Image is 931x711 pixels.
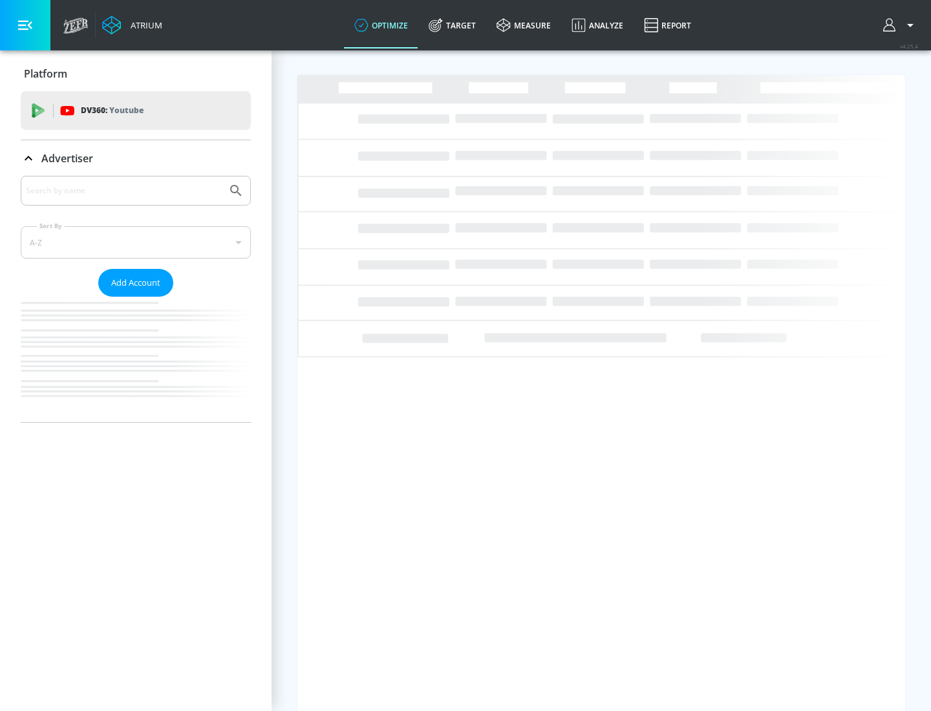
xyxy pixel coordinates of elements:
[102,16,162,35] a: Atrium
[418,2,486,48] a: Target
[109,103,144,117] p: Youtube
[21,176,251,422] div: Advertiser
[81,103,144,118] p: DV360:
[21,226,251,259] div: A-Z
[111,275,160,290] span: Add Account
[41,151,93,165] p: Advertiser
[21,56,251,92] div: Platform
[26,182,222,199] input: Search by name
[125,19,162,31] div: Atrium
[98,269,173,297] button: Add Account
[21,91,251,130] div: DV360: Youtube
[561,2,634,48] a: Analyze
[634,2,701,48] a: Report
[344,2,418,48] a: optimize
[486,2,561,48] a: measure
[21,297,251,422] nav: list of Advertiser
[24,67,67,81] p: Platform
[37,222,65,230] label: Sort By
[900,43,918,50] span: v 4.25.4
[21,140,251,176] div: Advertiser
